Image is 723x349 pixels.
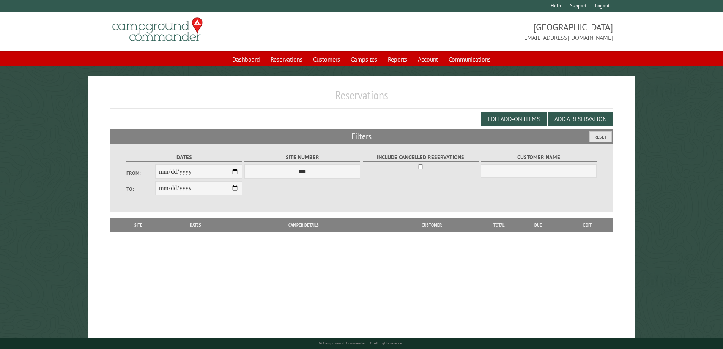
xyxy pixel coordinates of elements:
span: [GEOGRAPHIC_DATA] [EMAIL_ADDRESS][DOMAIN_NAME] [362,21,613,42]
small: © Campground Commander LLC. All rights reserved. [319,341,405,346]
th: Edit [562,218,613,232]
button: Add a Reservation [548,112,613,126]
th: Total [484,218,514,232]
a: Account [413,52,443,66]
a: Reports [383,52,412,66]
a: Campsites [346,52,382,66]
label: Dates [126,153,242,162]
button: Reset [589,131,612,142]
label: Customer Name [481,153,597,162]
label: To: [126,185,155,193]
label: Site Number [244,153,360,162]
th: Due [514,218,562,232]
a: Customers [309,52,345,66]
th: Dates [163,218,228,232]
h1: Reservations [110,88,613,109]
a: Dashboard [228,52,265,66]
th: Customer [379,218,484,232]
a: Reservations [266,52,307,66]
th: Camper Details [228,218,379,232]
label: Include Cancelled Reservations [363,153,479,162]
button: Edit Add-on Items [481,112,547,126]
label: From: [126,169,155,177]
th: Site [114,218,163,232]
h2: Filters [110,129,613,144]
img: Campground Commander [110,15,205,44]
a: Communications [444,52,495,66]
